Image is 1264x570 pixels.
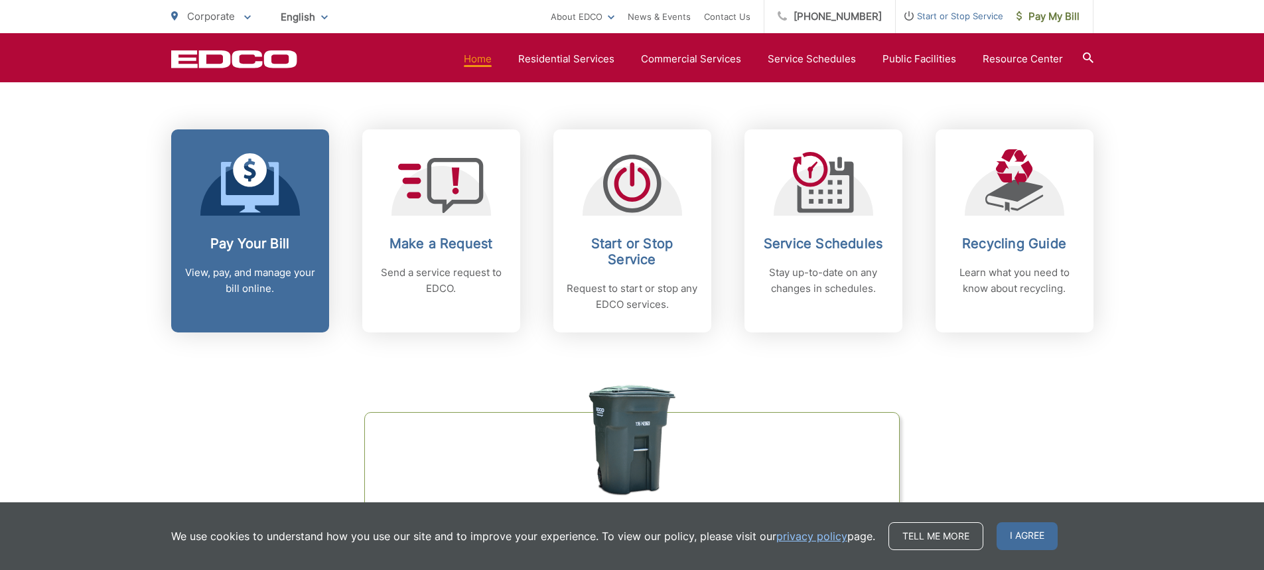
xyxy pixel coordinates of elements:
[704,9,750,25] a: Contact Us
[187,10,235,23] span: Corporate
[171,129,329,332] a: Pay Your Bill View, pay, and manage your bill online.
[184,236,316,251] h2: Pay Your Bill
[949,236,1080,251] h2: Recycling Guide
[171,50,297,68] a: EDCD logo. Return to the homepage.
[758,265,889,297] p: Stay up-to-date on any changes in schedules.
[949,265,1080,297] p: Learn what you need to know about recycling.
[997,522,1058,550] span: I agree
[567,281,698,313] p: Request to start or stop any EDCO services.
[628,9,691,25] a: News & Events
[376,236,507,251] h2: Make a Request
[362,129,520,332] a: Make a Request Send a service request to EDCO.
[184,265,316,297] p: View, pay, and manage your bill online.
[171,528,875,544] p: We use cookies to understand how you use our site and to improve your experience. To view our pol...
[271,5,338,29] span: English
[551,9,614,25] a: About EDCO
[641,51,741,67] a: Commercial Services
[776,528,847,544] a: privacy policy
[518,51,614,67] a: Residential Services
[888,522,983,550] a: Tell me more
[567,236,698,267] h2: Start or Stop Service
[1017,9,1080,25] span: Pay My Bill
[936,129,1093,332] a: Recycling Guide Learn what you need to know about recycling.
[983,51,1063,67] a: Resource Center
[464,51,492,67] a: Home
[744,129,902,332] a: Service Schedules Stay up-to-date on any changes in schedules.
[376,265,507,297] p: Send a service request to EDCO.
[768,51,856,67] a: Service Schedules
[882,51,956,67] a: Public Facilities
[758,236,889,251] h2: Service Schedules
